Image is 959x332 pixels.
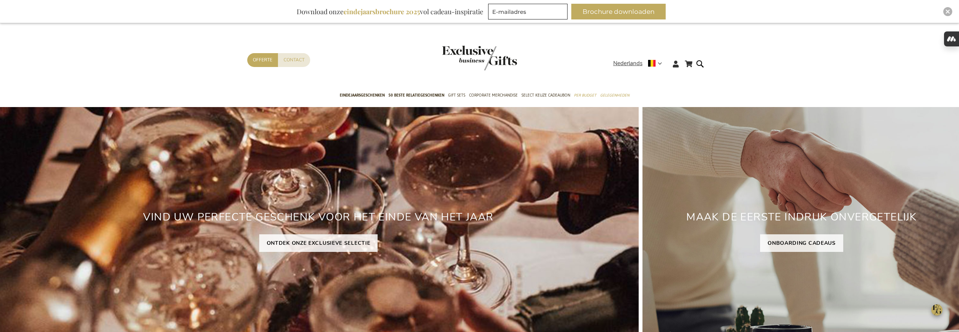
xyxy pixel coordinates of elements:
[340,91,385,99] span: Eindejaarsgeschenken
[943,7,952,16] div: Close
[571,4,666,19] button: Brochure downloaden
[278,53,310,67] a: Contact
[293,4,487,19] div: Download onze vol cadeau-inspiratie
[613,59,642,68] span: Nederlands
[613,59,667,68] div: Nederlands
[521,91,570,99] span: Select Keuze Cadeaubon
[259,234,378,252] a: ONTDEK ONZE EXCLUSIEVE SELECTIE
[448,91,465,99] span: Gift Sets
[760,234,843,252] a: ONBOARDING CADEAUS
[344,7,420,16] b: eindejaarsbrochure 2025
[469,91,518,99] span: Corporate Merchandise
[574,91,596,99] span: Per Budget
[488,4,570,22] form: marketing offers and promotions
[442,46,517,70] img: Exclusive Business gifts logo
[442,46,479,70] a: store logo
[388,91,444,99] span: 50 beste relatiegeschenken
[600,91,629,99] span: Gelegenheden
[247,53,278,67] a: Offerte
[946,9,950,14] img: Close
[488,4,568,19] input: E-mailadres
